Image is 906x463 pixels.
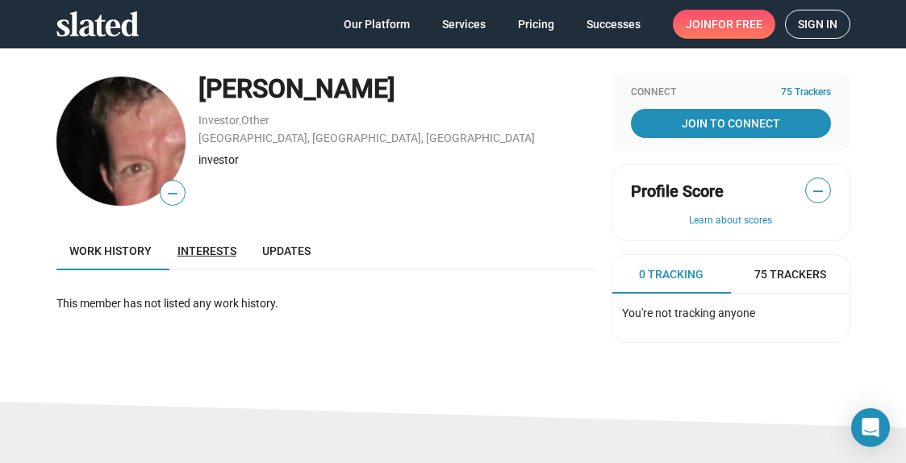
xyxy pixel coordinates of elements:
[240,117,241,126] span: ,
[429,10,499,39] a: Services
[241,114,269,127] a: Other
[56,77,186,206] img: Blair Ashton
[754,267,826,282] span: 75 Trackers
[574,10,653,39] a: Successes
[177,244,236,257] span: Interests
[249,231,324,270] a: Updates
[587,10,641,39] span: Successes
[686,10,762,39] span: Join
[673,10,775,39] a: Joinfor free
[631,181,724,202] span: Profile Score
[806,181,830,202] span: —
[781,86,831,99] span: 75 Trackers
[165,231,249,270] a: Interests
[851,408,890,447] div: Open Intercom Messenger
[56,296,595,311] div: This member has not listed any work history.
[331,10,423,39] a: Our Platform
[198,131,535,144] a: [GEOGRAPHIC_DATA], [GEOGRAPHIC_DATA], [GEOGRAPHIC_DATA]
[631,215,831,227] button: Learn about scores
[198,72,595,106] div: [PERSON_NAME]
[712,10,762,39] span: for free
[198,152,595,168] div: investor
[639,267,704,282] span: 0 Tracking
[56,231,165,270] a: Work history
[505,10,567,39] a: Pricing
[198,114,240,127] a: Investor
[634,109,828,138] span: Join To Connect
[262,244,311,257] span: Updates
[69,244,152,257] span: Work history
[631,86,831,99] div: Connect
[798,10,837,38] span: Sign in
[631,109,831,138] a: Join To Connect
[161,183,185,204] span: —
[518,10,554,39] span: Pricing
[785,10,850,39] a: Sign in
[622,307,755,319] span: You're not tracking anyone
[344,10,410,39] span: Our Platform
[442,10,486,39] span: Services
